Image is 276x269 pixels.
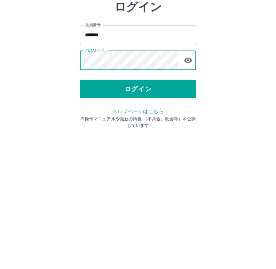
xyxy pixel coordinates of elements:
[80,161,196,174] p: ※操作マニュアルや最新の情報 （不具合、改善等）を公開しています
[114,46,162,60] h2: ログイン
[85,68,100,73] label: 社員番号
[80,126,196,144] button: ログイン
[85,93,104,99] label: パスワード
[112,154,163,160] a: ヘルプページはこちら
